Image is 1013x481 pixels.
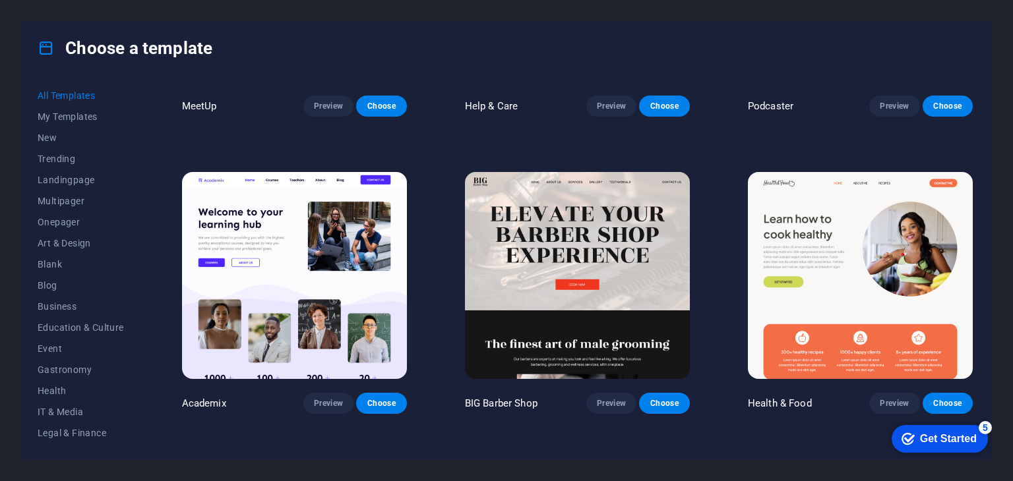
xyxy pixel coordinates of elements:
button: Landingpage [38,169,124,190]
span: Business [38,301,124,312]
button: Choose [639,393,689,414]
span: Choose [367,398,396,409]
span: Preview [314,398,343,409]
button: IT & Media [38,401,124,422]
img: BIG Barber Shop [465,172,690,379]
span: Choose [933,101,962,111]
button: Preview [303,393,353,414]
span: Onepager [38,217,124,227]
span: Health [38,385,124,396]
span: Blog [38,280,124,291]
button: Health [38,380,124,401]
button: Preview [869,96,919,117]
img: Academix [182,172,407,379]
span: Choose [650,101,679,111]
span: Multipager [38,196,124,206]
button: Preview [869,393,919,414]
button: Choose [356,96,406,117]
span: Choose [933,398,962,409]
p: Academix [182,397,226,410]
span: Gastronomy [38,364,124,375]
button: Choose [639,96,689,117]
span: My Templates [38,111,124,122]
button: Event [38,338,124,359]
button: Trending [38,148,124,169]
button: Legal & Finance [38,422,124,443]
p: Podcaster [748,99,793,113]
span: Preview [880,398,909,409]
span: Choose [367,101,396,111]
span: Legal & Finance [38,428,124,438]
button: Business [38,296,124,317]
span: Blank [38,259,124,269]
span: Landingpage [38,175,124,185]
span: Preview [314,101,343,111]
span: Trending [38,154,124,164]
button: Onepager [38,212,124,233]
span: Preview [597,398,626,409]
h4: Choose a template [38,38,212,59]
button: New [38,127,124,148]
button: All Templates [38,85,124,106]
button: Art & Design [38,233,124,254]
button: Choose [923,96,973,117]
button: Preview [586,96,636,117]
button: Choose [923,393,973,414]
span: Preview [597,101,626,111]
div: Get Started 5 items remaining, 0% complete [11,7,107,34]
span: Preview [880,101,909,111]
button: Choose [356,393,406,414]
button: Gastronomy [38,359,124,380]
button: Preview [586,393,636,414]
button: Preview [303,96,353,117]
p: Health & Food [748,397,812,410]
button: Blank [38,254,124,275]
span: All Templates [38,90,124,101]
button: Education & Culture [38,317,124,338]
span: New [38,132,124,143]
div: Get Started [39,14,96,26]
button: Multipager [38,190,124,212]
button: My Templates [38,106,124,127]
div: 5 [98,3,111,16]
p: MeetUp [182,99,217,113]
span: Choose [650,398,679,409]
p: BIG Barber Shop [465,397,537,410]
img: Health & Food [748,172,973,379]
p: Help & Care [465,99,518,113]
span: IT & Media [38,407,124,417]
span: Event [38,343,124,354]
span: Education & Culture [38,322,124,333]
button: Blog [38,275,124,296]
span: Art & Design [38,238,124,248]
